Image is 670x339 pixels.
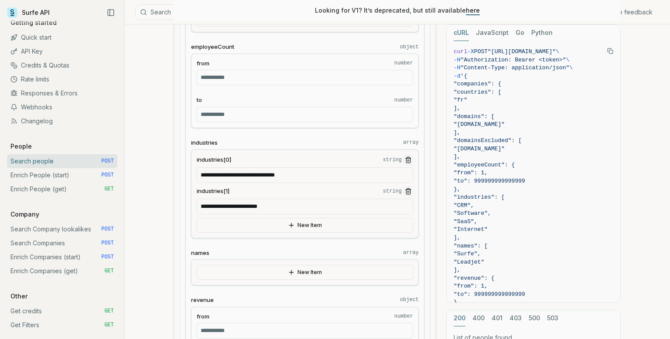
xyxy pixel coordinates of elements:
[403,155,413,165] button: Remove Item
[454,283,488,289] span: "from": 1,
[454,259,484,265] span: "Leadjet"
[461,73,468,79] span: '{
[197,156,231,164] span: industries[0]
[7,236,117,250] a: Search Companies POST
[454,275,495,281] span: "revenue": {
[400,44,419,51] code: object
[461,64,570,71] span: "Content-Type: application/json"
[403,249,419,256] code: array
[454,234,461,241] span: ],
[394,97,413,104] code: number
[454,299,457,305] span: }
[403,139,419,146] code: array
[474,48,488,55] span: POST
[7,264,117,278] a: Enrich Companies (get) GET
[461,57,566,63] span: "Authorization: Bearer <token>"
[466,7,480,14] a: here
[7,31,117,44] a: Quick start
[609,8,653,17] a: Give feedback
[492,310,502,326] button: 401
[7,18,60,27] p: Getting started
[556,48,559,55] span: \
[104,6,117,19] button: Collapse Sidebar
[529,310,540,326] button: 500
[454,73,461,79] span: -d
[509,310,522,326] button: 403
[7,304,117,318] a: Get credits GET
[197,187,229,195] span: industries[1]
[454,162,515,168] span: "employeeCount": {
[7,100,117,114] a: Webhooks
[197,218,413,233] button: New Item
[7,142,35,151] p: People
[454,97,467,103] span: "fr"
[135,4,353,20] button: Search⌘K
[191,249,209,257] span: names
[467,48,474,55] span: -X
[454,243,488,249] span: "names": [
[7,222,117,236] a: Search Company lookalikes POST
[454,48,467,55] span: curl
[547,310,558,326] button: 503
[197,312,209,321] span: from
[101,226,114,233] span: POST
[101,158,114,165] span: POST
[488,48,556,55] span: "[URL][DOMAIN_NAME]"
[7,168,117,182] a: Enrich People (start) POST
[476,25,509,41] button: JavaScript
[454,129,461,136] span: ],
[454,291,525,298] span: "to": 999999999999999
[454,146,505,152] span: "[DOMAIN_NAME]"
[7,44,117,58] a: API Key
[104,268,114,275] span: GET
[566,57,569,63] span: \
[472,310,485,326] button: 400
[454,81,501,87] span: "companies": {
[454,89,501,95] span: "countries": [
[7,86,117,100] a: Responses & Errors
[101,240,114,247] span: POST
[104,322,114,329] span: GET
[454,226,488,233] span: "Internet"
[7,114,117,128] a: Changelog
[7,210,43,219] p: Company
[454,267,461,273] span: ],
[454,153,461,160] span: ],
[454,194,505,200] span: "industries": [
[454,178,525,184] span: "to": 999999999999999
[454,137,522,144] span: "domainsExcluded": [
[7,318,117,332] a: Get Filters GET
[7,182,117,196] a: Enrich People (get) GET
[394,313,413,320] code: number
[315,6,480,15] p: Looking for V1? It’s deprecated, but still available
[7,6,50,19] a: Surfe API
[454,202,474,209] span: "CRM",
[454,105,461,112] span: ],
[454,310,465,326] button: 200
[454,121,505,128] span: "[DOMAIN_NAME]"
[454,251,481,257] span: "Surfe",
[191,139,218,147] span: industries
[7,292,31,301] p: Other
[104,308,114,315] span: GET
[604,44,617,58] button: Copy Text
[394,60,413,67] code: number
[197,265,413,280] button: New Item
[101,172,114,179] span: POST
[531,25,553,41] button: Python
[197,96,202,104] span: to
[454,218,478,225] span: "SaaS",
[454,186,461,193] span: },
[191,296,214,304] span: revenue
[516,25,524,41] button: Go
[191,43,234,51] span: employeeCount
[454,25,469,41] button: cURL
[383,156,402,163] code: string
[454,64,461,71] span: -H
[454,210,491,217] span: "Software",
[383,188,402,195] code: string
[454,113,495,120] span: "domains": [
[454,169,488,176] span: "from": 1,
[197,59,209,68] span: from
[104,186,114,193] span: GET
